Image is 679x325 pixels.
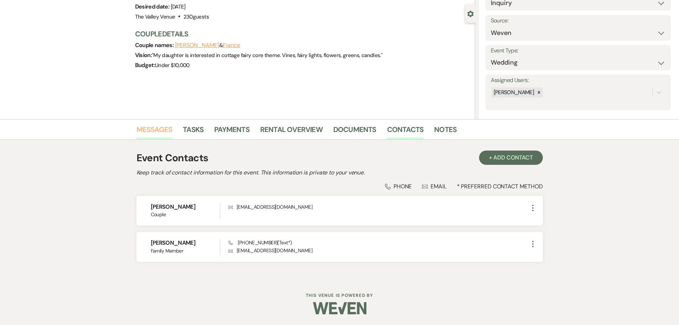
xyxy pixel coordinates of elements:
p: [EMAIL_ADDRESS][DOMAIN_NAME] [228,247,528,254]
h2: Keep track of contact information for this event. This information is private to your venue. [137,168,543,177]
button: + Add Contact [479,151,543,165]
a: Notes [434,124,457,139]
div: * Preferred Contact Method [137,183,543,190]
label: Event Type: [491,46,665,56]
span: " My daughter is interested in cottage fairy core theme. Vines, fairy lights, flowers, greens, ca... [152,52,382,59]
h1: Event Contacts [137,151,209,166]
label: Assigned Users: [491,75,665,86]
span: 230 guests [184,13,209,20]
div: Phone [385,183,412,190]
button: Close lead details [467,10,474,17]
a: Payments [214,124,250,139]
span: [PHONE_NUMBER] (Text*) [228,239,292,246]
a: Rental Overview [260,124,323,139]
a: Tasks [183,124,204,139]
a: Documents [333,124,376,139]
button: Fiance [223,42,240,48]
span: Couple [151,211,220,218]
p: [EMAIL_ADDRESS][DOMAIN_NAME] [228,203,528,211]
span: Under $10,000 [155,62,190,69]
span: The Valley Venue [135,13,175,20]
h3: Couple Details [135,29,468,39]
h6: [PERSON_NAME] [151,239,220,247]
span: [DATE] [171,3,186,10]
span: Budget: [135,61,155,69]
label: Source: [491,16,665,26]
a: Contacts [387,124,424,139]
span: Family Member [151,247,220,255]
button: [PERSON_NAME] [175,42,219,48]
div: [PERSON_NAME] [492,87,535,98]
span: Desired date: [135,3,171,10]
img: Weven Logo [313,296,366,321]
span: & [175,42,240,49]
h6: [PERSON_NAME] [151,203,220,211]
a: Messages [137,124,173,139]
span: Vision: [135,51,152,59]
span: Couple names: [135,41,175,49]
div: Email [422,183,447,190]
